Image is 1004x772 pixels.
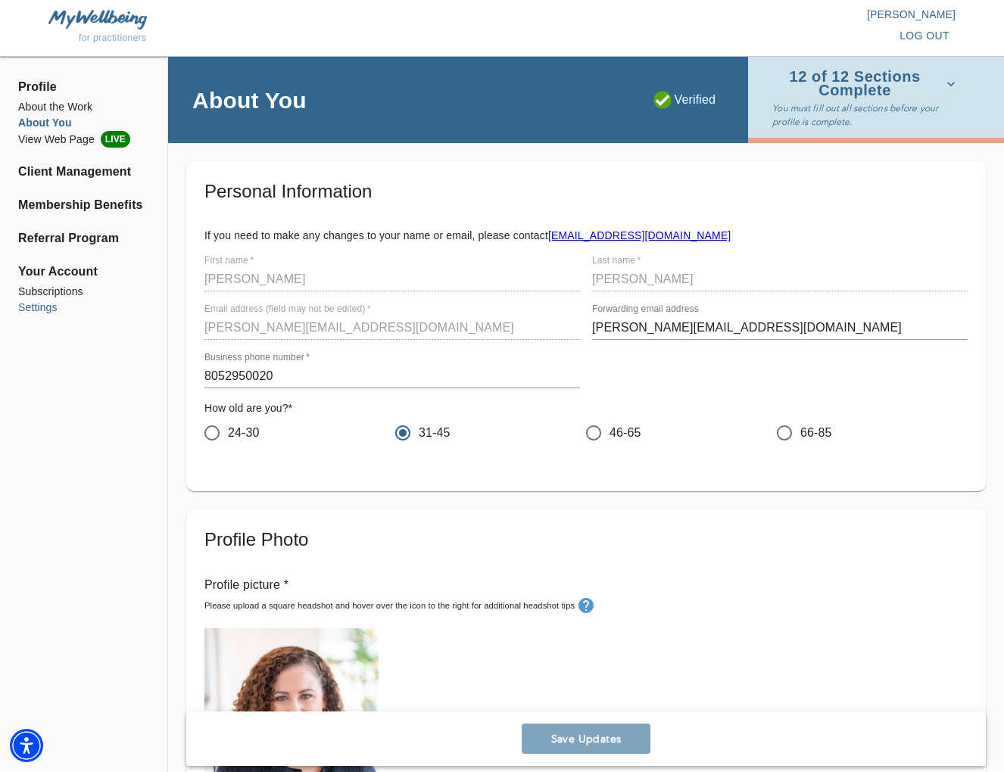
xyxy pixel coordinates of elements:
h4: About You [192,86,307,114]
a: Membership Benefits [18,196,149,214]
label: Email address (field may not be edited) [204,305,371,314]
h5: Personal Information [204,179,968,204]
button: 12 of 12 Sections Complete [772,66,962,101]
a: [EMAIL_ADDRESS][DOMAIN_NAME] [548,229,731,241]
span: 12 of 12 Sections Complete [772,70,956,97]
li: View Web Page [18,131,149,148]
a: Settings [18,300,149,316]
button: log out [893,22,956,50]
small: Please upload a square headshot and hover over the icon to the right for additional headshot tips [204,601,575,610]
a: View Web PageLIVE [18,131,149,148]
p: If you need to make any changes to your name or email, please contact [204,228,968,243]
span: 66-85 [800,424,832,442]
a: Referral Program [18,229,149,247]
h6: How old are you? * [204,400,968,417]
p: Profile picture * [204,576,968,594]
p: You must fill out all sections before your profile is complete. [772,101,962,129]
label: Forwarding email address [592,305,699,314]
div: Accessibility Menu [10,729,43,762]
p: Verified [653,91,716,109]
button: tooltip [575,594,597,617]
span: LIVE [101,131,130,148]
a: About You [18,115,149,131]
span: Profile [18,78,149,96]
label: Business phone number [204,353,310,363]
p: [PERSON_NAME] [502,7,956,22]
img: MyWellbeing [48,10,147,29]
label: Last name [592,257,641,266]
a: About the Work [18,99,149,115]
span: Your Account [18,263,149,281]
span: for practitioners [79,33,147,43]
label: First name [204,257,254,266]
span: 46-65 [610,424,641,442]
a: Subscriptions [18,284,149,300]
span: 24-30 [228,424,260,442]
a: Client Management [18,163,149,181]
span: log out [900,26,949,45]
h5: Profile Photo [204,528,968,552]
span: 31-45 [419,424,451,442]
